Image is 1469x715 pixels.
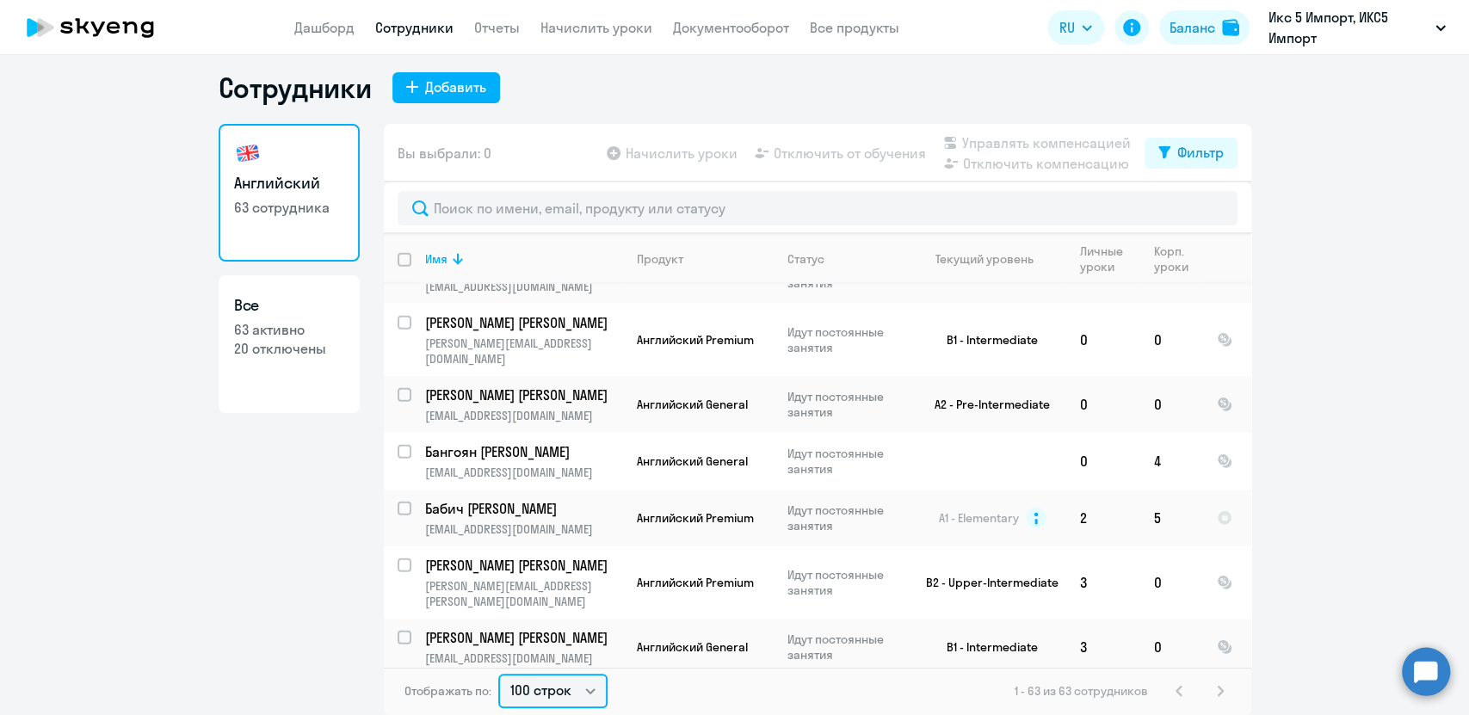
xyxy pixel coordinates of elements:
[787,389,905,420] p: Идут постоянные занятия
[425,650,622,666] p: [EMAIL_ADDRESS][DOMAIN_NAME]
[637,639,748,655] span: Английский General
[1268,7,1429,48] p: Икс 5 Импорт, ИКС5 Импорт
[1177,142,1224,163] div: Фильтр
[906,546,1066,619] td: B2 - Upper-Intermediate
[540,19,652,36] a: Начислить уроки
[398,143,491,163] span: Вы выбрали: 0
[219,124,360,262] a: Английский63 сотрудника
[787,446,905,477] p: Идут постоянные занятия
[1154,243,1202,274] div: Корп. уроки
[1066,490,1140,546] td: 2
[474,19,520,36] a: Отчеты
[1159,10,1250,45] button: Балансbalance
[906,619,1066,675] td: B1 - Intermediate
[425,442,620,461] p: Бангоян [PERSON_NAME]
[234,172,344,194] h3: Английский
[1066,376,1140,433] td: 0
[787,502,905,533] p: Идут постоянные занятия
[294,19,355,36] a: Дашборд
[425,442,622,461] a: Бангоян [PERSON_NAME]
[637,251,683,267] div: Продукт
[404,683,491,699] span: Отображать по:
[1047,10,1104,45] button: RU
[425,556,622,575] a: [PERSON_NAME] [PERSON_NAME]
[234,139,262,167] img: english
[425,521,622,537] p: [EMAIL_ADDRESS][DOMAIN_NAME]
[637,510,754,526] span: Английский Premium
[1140,433,1203,490] td: 4
[906,304,1066,376] td: B1 - Intermediate
[234,294,344,317] h3: Все
[425,628,622,647] a: [PERSON_NAME] [PERSON_NAME]
[425,556,620,575] p: [PERSON_NAME] [PERSON_NAME]
[425,465,622,480] p: [EMAIL_ADDRESS][DOMAIN_NAME]
[425,336,622,367] p: [PERSON_NAME][EMAIL_ADDRESS][DOMAIN_NAME]
[906,376,1066,433] td: A2 - Pre-Intermediate
[219,275,360,413] a: Все63 активно20 отключены
[398,191,1238,225] input: Поиск по имени, email, продукту или статусу
[1140,304,1203,376] td: 0
[787,567,905,598] p: Идут постоянные занятия
[392,72,500,103] button: Добавить
[1066,619,1140,675] td: 3
[637,453,748,469] span: Английский General
[234,339,344,358] p: 20 отключены
[234,198,344,217] p: 63 сотрудника
[787,324,905,355] p: Идут постоянные занятия
[1066,304,1140,376] td: 0
[637,332,754,348] span: Английский Premium
[1145,138,1238,169] button: Фильтр
[787,251,824,267] div: Статус
[1222,19,1239,36] img: balance
[425,313,622,332] a: [PERSON_NAME] [PERSON_NAME]
[920,251,1065,267] div: Текущий уровень
[425,251,447,267] div: Имя
[1170,17,1215,38] div: Баланс
[219,71,372,105] h1: Сотрудники
[1066,546,1140,619] td: 3
[1080,243,1139,274] div: Личные уроки
[425,279,622,294] p: [EMAIL_ADDRESS][DOMAIN_NAME]
[425,499,622,518] a: Бабич [PERSON_NAME]
[234,320,344,339] p: 63 активно
[425,385,622,404] a: [PERSON_NAME] [PERSON_NAME]
[425,251,622,267] div: Имя
[935,251,1034,267] div: Текущий уровень
[425,628,620,647] p: [PERSON_NAME] [PERSON_NAME]
[1140,490,1203,546] td: 5
[673,19,789,36] a: Документооборот
[637,575,754,590] span: Английский Premium
[1015,683,1148,699] span: 1 - 63 из 63 сотрудников
[810,19,899,36] a: Все продукты
[425,385,620,404] p: [PERSON_NAME] [PERSON_NAME]
[375,19,454,36] a: Сотрудники
[425,499,620,518] p: Бабич [PERSON_NAME]
[1140,376,1203,433] td: 0
[1140,546,1203,619] td: 0
[637,397,748,412] span: Английский General
[425,77,486,97] div: Добавить
[1140,619,1203,675] td: 0
[1059,17,1075,38] span: RU
[939,510,1019,526] span: A1 - Elementary
[425,313,620,332] p: [PERSON_NAME] [PERSON_NAME]
[425,408,622,423] p: [EMAIL_ADDRESS][DOMAIN_NAME]
[1260,7,1454,48] button: Икс 5 Импорт, ИКС5 Импорт
[425,578,622,609] p: [PERSON_NAME][EMAIL_ADDRESS][PERSON_NAME][DOMAIN_NAME]
[787,632,905,663] p: Идут постоянные занятия
[1066,433,1140,490] td: 0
